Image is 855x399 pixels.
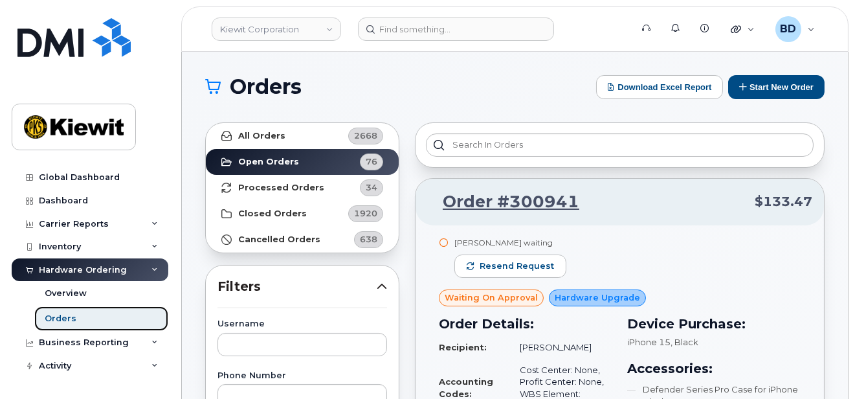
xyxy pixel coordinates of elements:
[206,123,399,149] a: All Orders2668
[427,190,579,214] a: Order #300941
[238,157,299,167] strong: Open Orders
[238,234,320,245] strong: Cancelled Orders
[596,75,723,99] button: Download Excel Report
[360,233,377,245] span: 638
[480,260,554,272] span: Resend request
[439,342,487,352] strong: Recipient:
[238,209,307,219] strong: Closed Orders
[366,181,377,194] span: 34
[354,130,377,142] span: 2668
[799,343,845,389] iframe: Messenger Launcher
[206,201,399,227] a: Closed Orders1920
[508,336,612,359] td: [PERSON_NAME]
[217,277,377,296] span: Filters
[555,291,640,304] span: Hardware Upgrade
[628,359,801,378] h3: Accessories:
[217,320,387,328] label: Username
[426,133,814,157] input: Search in orders
[217,372,387,380] label: Phone Number
[206,149,399,175] a: Open Orders76
[206,227,399,253] a: Cancelled Orders638
[366,155,377,168] span: 76
[238,131,285,141] strong: All Orders
[628,314,801,334] h3: Device Purchase:
[671,337,699,347] span: , Black
[728,75,825,99] button: Start New Order
[439,376,493,399] strong: Accounting Codes:
[454,255,566,278] button: Resend request
[206,175,399,201] a: Processed Orders34
[628,337,671,347] span: iPhone 15
[439,314,612,334] h3: Order Details:
[454,237,566,248] div: [PERSON_NAME] waiting
[755,192,812,211] span: $133.47
[238,183,324,193] strong: Processed Orders
[445,291,538,304] span: Waiting On Approval
[354,207,377,220] span: 1920
[230,77,302,97] span: Orders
